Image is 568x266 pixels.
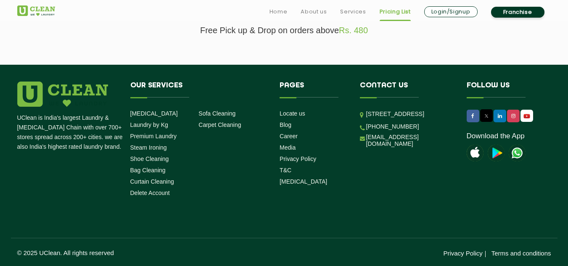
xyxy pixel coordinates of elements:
img: UClean Laundry and Dry Cleaning [509,145,526,161]
a: About us [301,7,327,17]
a: Download the App [467,132,525,140]
p: [STREET_ADDRESS] [366,109,454,119]
img: UClean Laundry and Dry Cleaning [17,5,55,16]
a: [EMAIL_ADDRESS][DOMAIN_NAME] [366,134,454,147]
a: Carpet Cleaning [198,121,241,128]
img: UClean Laundry and Dry Cleaning [521,112,532,121]
span: Rs. 480 [339,26,368,35]
a: [MEDICAL_DATA] [130,110,178,117]
a: Premium Laundry [130,133,177,140]
a: Terms and conditions [491,250,551,257]
a: Pricing List [380,7,411,17]
a: Franchise [491,7,544,18]
p: © 2025 UClean. All rights reserved [17,249,284,256]
a: Delete Account [130,190,170,196]
img: logo.png [17,82,108,107]
a: Laundry by Kg [130,121,168,128]
a: Curtain Cleaning [130,178,174,185]
a: Services [340,7,366,17]
h4: Follow us [467,82,541,97]
a: Privacy Policy [280,155,316,162]
a: Blog [280,121,291,128]
a: Steam Ironing [130,144,167,151]
h4: Pages [280,82,347,97]
a: [PHONE_NUMBER] [366,123,419,130]
a: Sofa Cleaning [198,110,235,117]
img: apple-icon.png [467,145,483,161]
h4: Our Services [130,82,267,97]
a: Privacy Policy [443,250,482,257]
a: Shoe Cleaning [130,155,169,162]
a: Career [280,133,298,140]
h4: Contact us [360,82,454,97]
a: [MEDICAL_DATA] [280,178,327,185]
a: Media [280,144,296,151]
p: UClean is India's largest Laundry & [MEDICAL_DATA] Chain with over 700+ stores spread across 200+... [17,113,124,152]
a: Bag Cleaning [130,167,166,174]
a: T&C [280,167,291,174]
a: Login/Signup [424,6,478,17]
a: Locate us [280,110,305,117]
a: Home [269,7,288,17]
p: Free Pick up & Drop on orders above [17,26,551,35]
img: playstoreicon.png [488,145,505,161]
